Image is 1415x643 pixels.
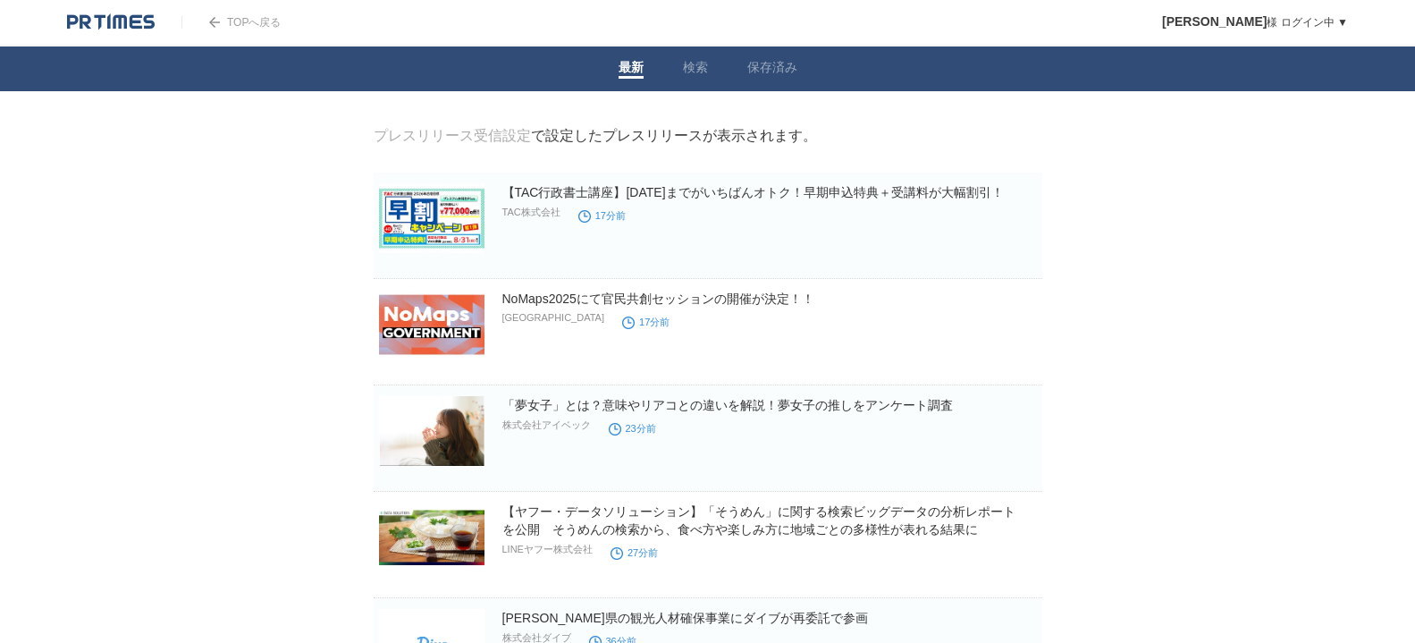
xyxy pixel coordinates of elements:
[502,543,593,556] p: LINEヤフー株式会社
[379,503,484,572] img: 【ヤフー・データソリューション】「そうめん」に関する検索ビッグデータの分析レポートを公開 そうめんの検索から、食べ方や楽しみ方に地域ごとの多様性が表れる結果に
[747,60,797,79] a: 保存済み
[374,128,531,143] a: プレスリリース受信設定
[619,60,644,79] a: 最新
[622,317,670,327] time: 17分前
[374,127,817,146] div: で設定したプレスリリースが表示されます。
[502,398,953,412] a: 「夢女子」とは？意味やリアコとの違いを解説！夢女子の推しをアンケート調査
[379,396,484,466] img: 「夢女子」とは？意味やリアコとの違いを解説！夢女子の推しをアンケート調査
[1162,14,1267,29] span: [PERSON_NAME]
[611,547,658,558] time: 27分前
[181,16,281,29] a: TOPへ戻る
[609,423,656,434] time: 23分前
[1162,16,1348,29] a: [PERSON_NAME]様 ログイン中 ▼
[578,210,626,221] time: 17分前
[502,292,814,306] a: NoMaps2025にて官民共創セッションの開催が決定！！
[502,185,1004,199] a: 【TAC行政書士講座】[DATE]までがいちばんオトク！早期申込特典＋受講料が大幅割引！
[502,611,868,625] a: [PERSON_NAME]県の観光人材確保事業にダイブが再委託で参画
[502,206,560,219] p: TAC株式会社
[379,183,484,253] img: 【TAC行政書士講座】8/31(日)までがいちばんオトク！早期申込特典＋受講料が大幅割引！
[209,17,220,28] img: arrow.png
[67,13,155,31] img: logo.png
[683,60,708,79] a: 検索
[502,419,591,432] p: 株式会社アイベック
[379,290,484,360] img: NoMaps2025にて官民共創セッションの開催が決定！！
[502,504,1015,537] a: 【ヤフー・データソリューション】「そうめん」に関する検索ビッグデータの分析レポートを公開 そうめんの検索から、食べ方や楽しみ方に地域ごとの多様性が表れる結果に
[502,312,605,323] p: [GEOGRAPHIC_DATA]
